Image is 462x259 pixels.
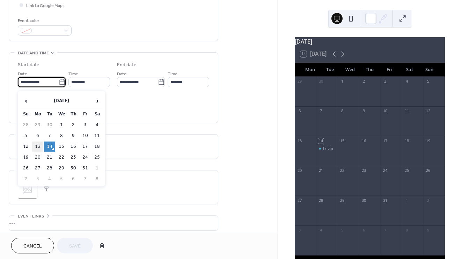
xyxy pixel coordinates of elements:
[318,168,323,173] div: 21
[32,109,43,119] th: Mo
[68,70,78,78] span: Time
[18,70,27,78] span: Date
[44,109,55,119] th: Tu
[80,174,91,184] td: 7
[426,138,431,143] div: 19
[360,63,380,77] div: Thu
[318,108,323,114] div: 7
[20,163,31,173] td: 26
[92,94,102,108] span: ›
[20,152,31,162] td: 19
[320,63,340,77] div: Tue
[318,227,323,233] div: 4
[297,198,302,203] div: 27
[56,163,67,173] td: 29
[419,63,439,77] div: Sun
[80,131,91,141] td: 10
[44,120,55,130] td: 30
[18,213,44,220] span: Event links
[91,174,103,184] td: 8
[383,198,388,203] div: 31
[20,131,31,141] td: 5
[91,131,103,141] td: 11
[91,109,103,119] th: Sa
[300,63,320,77] div: Mon
[44,152,55,162] td: 21
[340,198,345,203] div: 29
[340,227,345,233] div: 5
[32,142,43,152] td: 13
[32,174,43,184] td: 3
[426,79,431,84] div: 5
[68,131,79,141] td: 9
[297,108,302,114] div: 6
[23,243,42,250] span: Cancel
[404,168,409,173] div: 25
[322,146,333,152] div: Trivia
[80,142,91,152] td: 17
[91,163,103,173] td: 1
[340,168,345,173] div: 22
[361,168,366,173] div: 23
[20,120,31,130] td: 28
[383,227,388,233] div: 7
[297,168,302,173] div: 20
[32,163,43,173] td: 27
[44,163,55,173] td: 28
[20,142,31,152] td: 12
[297,138,302,143] div: 13
[18,61,39,69] div: Start date
[404,108,409,114] div: 11
[297,79,302,84] div: 29
[20,109,31,119] th: Su
[32,93,91,108] th: [DATE]
[56,120,67,130] td: 1
[9,216,218,230] div: •••
[361,198,366,203] div: 30
[340,108,345,114] div: 8
[68,163,79,173] td: 30
[340,138,345,143] div: 15
[117,61,137,69] div: End date
[318,79,323,84] div: 30
[297,227,302,233] div: 3
[32,131,43,141] td: 6
[44,131,55,141] td: 7
[68,174,79,184] td: 6
[383,168,388,173] div: 24
[56,131,67,141] td: 8
[426,108,431,114] div: 12
[380,63,399,77] div: Fri
[318,138,323,143] div: 14
[426,227,431,233] div: 9
[32,120,43,130] td: 29
[56,152,67,162] td: 22
[80,120,91,130] td: 3
[68,109,79,119] th: Th
[80,109,91,119] th: Fr
[80,163,91,173] td: 31
[383,108,388,114] div: 10
[11,238,54,253] button: Cancel
[399,63,419,77] div: Sat
[383,138,388,143] div: 17
[361,108,366,114] div: 9
[168,70,177,78] span: Time
[340,63,360,77] div: Wed
[20,174,31,184] td: 2
[68,152,79,162] td: 23
[117,70,126,78] span: Date
[361,138,366,143] div: 16
[361,227,366,233] div: 6
[56,174,67,184] td: 5
[383,79,388,84] div: 3
[44,142,55,152] td: 14
[404,138,409,143] div: 18
[318,198,323,203] div: 28
[91,120,103,130] td: 4
[56,142,67,152] td: 15
[426,168,431,173] div: 26
[91,152,103,162] td: 25
[340,79,345,84] div: 1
